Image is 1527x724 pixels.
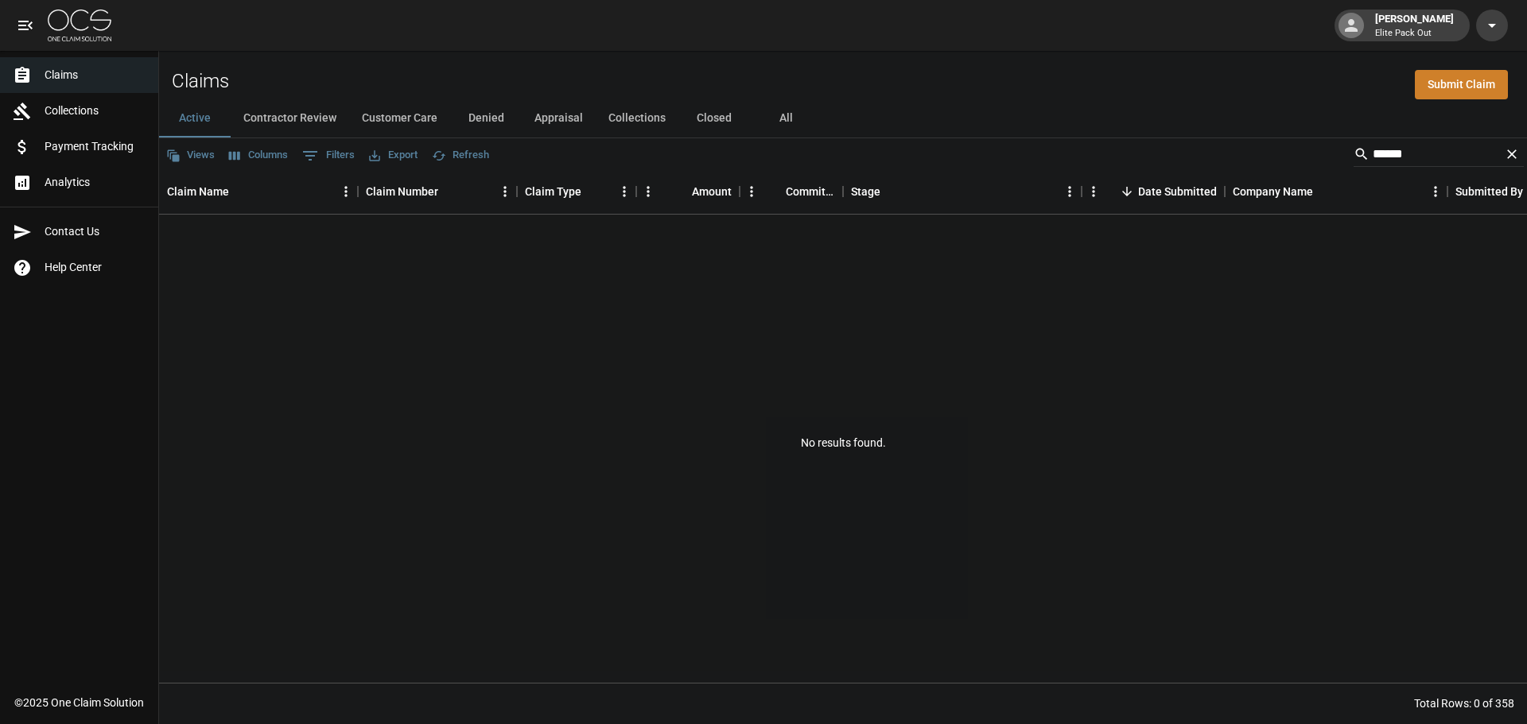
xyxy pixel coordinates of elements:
button: Menu [1424,180,1447,203]
button: Menu [636,180,660,203]
button: Contractor Review [231,99,349,137]
div: Company Name [1233,169,1313,214]
button: open drawer [10,10,41,41]
button: Collections [596,99,678,137]
button: Active [159,99,231,137]
span: Claims [45,67,146,83]
button: Sort [880,180,903,203]
button: Sort [670,180,692,203]
div: Amount [636,169,740,214]
div: © 2025 One Claim Solution [14,695,144,710]
button: Menu [740,180,763,203]
span: Analytics [45,174,146,191]
a: Submit Claim [1415,70,1508,99]
div: Claim Type [517,169,636,214]
div: Committed Amount [786,169,835,214]
div: Search [1354,141,1524,170]
button: Sort [438,180,460,203]
h2: Claims [172,70,229,93]
div: No results found. [159,215,1527,671]
div: Claim Type [525,169,581,214]
div: Date Submitted [1082,169,1225,214]
button: Denied [450,99,522,137]
div: Claim Name [159,169,358,214]
button: Views [162,143,219,168]
button: Sort [1116,180,1138,203]
button: Menu [1082,180,1105,203]
div: [PERSON_NAME] [1369,11,1460,40]
button: Menu [1058,180,1082,203]
div: Company Name [1225,169,1447,214]
button: Menu [334,180,358,203]
button: Appraisal [522,99,596,137]
div: Stage [843,169,1082,214]
button: Refresh [428,143,493,168]
button: Menu [612,180,636,203]
span: Collections [45,103,146,119]
div: Claim Number [358,169,517,214]
div: Claim Number [366,169,438,214]
button: Sort [1313,180,1335,203]
div: Total Rows: 0 of 358 [1414,695,1514,711]
button: Sort [763,180,786,203]
button: Sort [581,180,604,203]
button: Menu [493,180,517,203]
img: ocs-logo-white-transparent.png [48,10,111,41]
div: Stage [851,169,880,214]
div: Amount [692,169,732,214]
div: Committed Amount [740,169,843,214]
button: Show filters [298,143,359,168]
p: Elite Pack Out [1375,27,1454,41]
span: Payment Tracking [45,138,146,155]
button: Clear [1500,142,1524,166]
button: Closed [678,99,750,137]
div: dynamic tabs [159,99,1527,137]
div: Submitted By [1455,169,1523,214]
button: Select columns [225,143,292,168]
div: Date Submitted [1138,169,1217,214]
span: Help Center [45,259,146,276]
button: Export [365,143,422,168]
button: Sort [229,180,251,203]
button: Customer Care [349,99,450,137]
div: Claim Name [167,169,229,214]
button: All [750,99,822,137]
span: Contact Us [45,223,146,240]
